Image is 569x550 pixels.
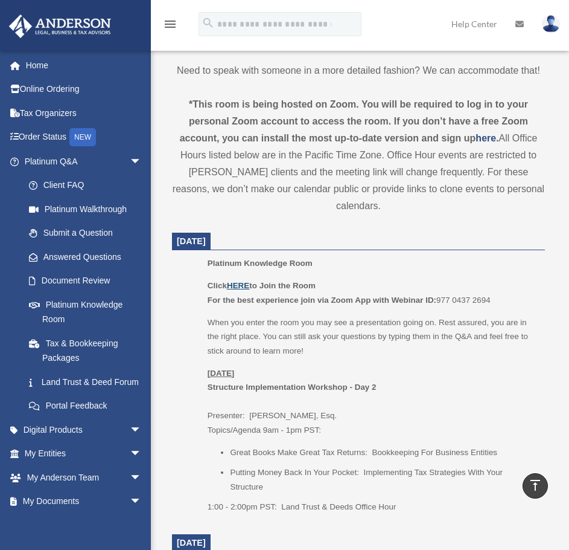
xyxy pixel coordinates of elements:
div: All Office Hours listed below are in the Pacific Time Zone. Office Hour events are restricted to ... [172,96,545,215]
div: NEW [69,128,96,146]
img: Anderson Advisors Platinum Portal [5,15,115,38]
i: search [202,16,215,30]
a: Platinum Q&Aarrow_drop_down [8,149,160,173]
p: When you enter the room you may see a presentation going on. Rest assured, you are in the right p... [208,315,536,358]
li: Great Books Make Great Tax Returns: Bookkeeping For Business Entities [230,445,536,460]
span: arrow_drop_down [130,465,154,490]
u: [DATE] [208,369,235,378]
span: [DATE] [177,538,206,548]
a: Platinum Knowledge Room [17,293,154,331]
a: Answered Questions [17,245,160,269]
p: 977 0437 2694 [208,279,536,307]
strong: *This room is being hosted on Zoom. You will be required to log in to your personal Zoom account ... [180,99,528,143]
a: here [475,133,496,143]
a: Home [8,53,160,77]
a: Document Review [17,269,160,293]
span: arrow_drop_down [130,442,154,467]
a: Platinum Walkthrough [17,197,160,221]
b: Click to Join the Room [208,281,316,290]
span: arrow_drop_down [130,149,154,174]
a: Tax Organizers [8,101,160,125]
strong: . [496,133,498,143]
b: Structure Implementation Workshop - Day 2 [208,383,377,392]
a: vertical_align_top [523,473,548,499]
p: Presenter: [PERSON_NAME], Esq. Topics/Agenda 9am - 1pm PST: [208,366,536,438]
a: My Entitiesarrow_drop_down [8,442,160,466]
b: For the best experience join via Zoom App with Webinar ID: [208,296,436,305]
a: Digital Productsarrow_drop_down [8,418,160,442]
a: HERE [227,281,249,290]
p: 1:00 - 2:00pm PST: Land Trust & Deeds Office Hour [208,500,536,514]
a: Portal Feedback [17,394,160,418]
a: Order StatusNEW [8,125,160,150]
span: Platinum Knowledge Room [208,259,313,268]
span: [DATE] [177,236,206,246]
span: arrow_drop_down [130,490,154,514]
a: menu [163,21,177,31]
span: arrow_drop_down [130,418,154,442]
i: menu [163,17,177,31]
i: vertical_align_top [528,478,542,493]
a: Client FAQ [17,173,160,198]
li: Putting Money Back In Your Pocket: Implementing Tax Strategies With Your Structure [230,465,536,494]
a: Land Trust & Deed Forum [17,370,160,394]
a: Online Ordering [8,77,160,102]
a: Submit a Question [17,221,160,245]
p: Need to speak with someone in a more detailed fashion? We can accommodate that! [172,62,545,79]
a: Tax & Bookkeeping Packages [17,331,160,370]
a: My Documentsarrow_drop_down [8,490,160,514]
img: User Pic [542,15,560,33]
a: My Anderson Teamarrow_drop_down [8,465,160,490]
